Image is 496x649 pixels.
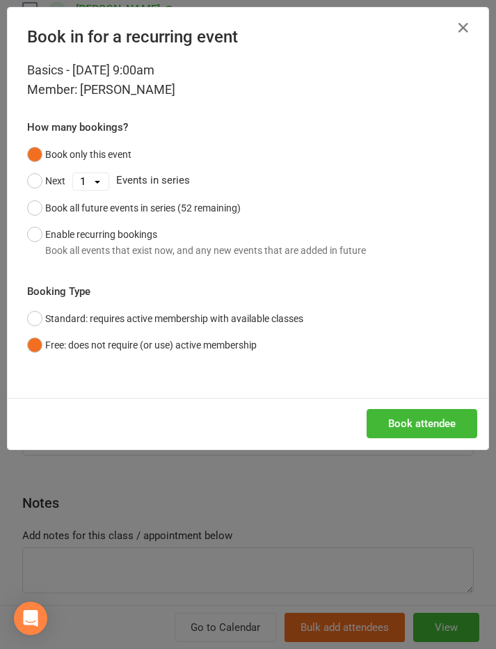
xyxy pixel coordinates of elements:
[45,243,366,258] div: Book all events that exist now, and any new events that are added in future
[27,119,128,136] label: How many bookings?
[27,305,303,332] button: Standard: requires active membership with available classes
[27,61,469,99] div: Basics - [DATE] 9:00am Member: [PERSON_NAME]
[27,332,257,358] button: Free: does not require (or use) active membership
[27,221,366,264] button: Enable recurring bookingsBook all events that exist now, and any new events that are added in future
[27,168,469,194] div: Events in series
[27,195,241,221] button: Book all future events in series (52 remaining)
[45,200,241,216] div: Book all future events in series (52 remaining)
[27,168,65,194] button: Next
[27,141,131,168] button: Book only this event
[367,409,477,438] button: Book attendee
[27,27,469,47] h4: Book in for a recurring event
[14,602,47,635] div: Open Intercom Messenger
[27,283,90,300] label: Booking Type
[452,17,474,39] button: Close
